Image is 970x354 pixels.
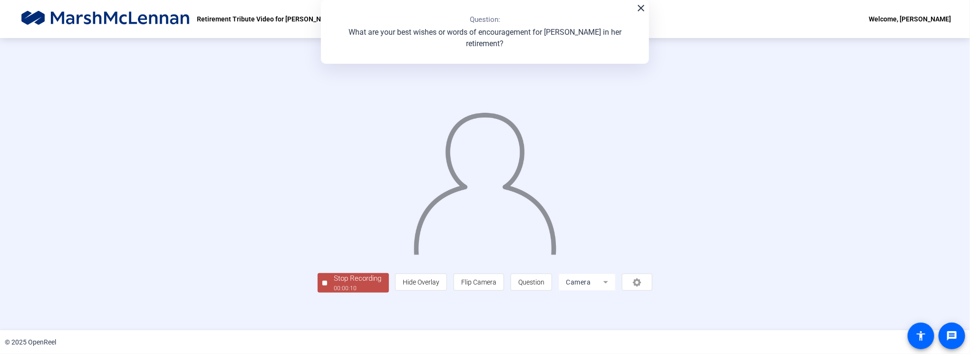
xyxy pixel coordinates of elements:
img: overlay [413,104,558,255]
img: OpenReel logo [19,10,192,29]
mat-icon: accessibility [915,330,927,342]
span: Hide Overlay [403,278,439,286]
button: Flip Camera [454,274,504,291]
mat-icon: close [635,2,647,14]
div: Stop Recording [334,273,382,284]
div: © 2025 OpenReel [5,337,56,347]
button: Question [511,274,552,291]
div: 00:00:10 [334,284,382,293]
p: Question: [470,14,500,25]
button: Stop Recording00:00:10 [318,273,389,293]
span: Question [518,278,544,286]
button: Hide Overlay [395,274,447,291]
span: Flip Camera [461,278,496,286]
div: Welcome, [PERSON_NAME] [869,13,951,25]
p: Retirement Tribute Video for [PERSON_NAME] [197,13,337,25]
p: What are your best wishes or words of encouragement for [PERSON_NAME] in her retirement? [330,27,640,49]
mat-icon: message [946,330,958,342]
